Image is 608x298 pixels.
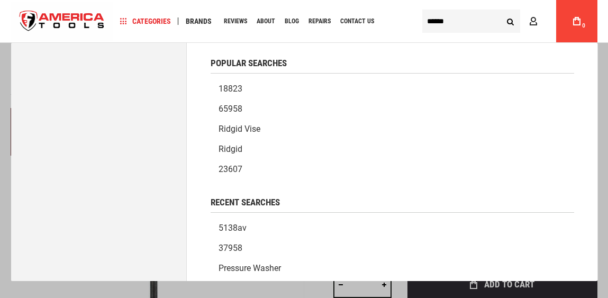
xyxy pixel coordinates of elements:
[285,18,299,24] span: Blog
[224,18,247,24] span: Reviews
[211,198,280,207] span: Recent Searches
[211,119,574,139] a: Ridgid vise
[211,59,287,68] span: Popular Searches
[257,18,275,24] span: About
[500,11,520,31] button: Search
[335,14,379,29] a: Contact Us
[219,14,252,29] a: Reviews
[211,218,574,238] a: 5138av
[11,2,113,41] img: America Tools
[211,79,574,99] a: 18823
[280,14,304,29] a: Blog
[252,14,280,29] a: About
[186,17,212,25] span: Brands
[582,23,585,29] span: 0
[115,14,176,29] a: Categories
[120,17,171,25] span: Categories
[211,159,574,179] a: 23607
[211,99,574,119] a: 65958
[211,238,574,258] a: 37958
[181,14,216,29] a: Brands
[304,14,335,29] a: Repairs
[340,18,374,24] span: Contact Us
[211,139,574,159] a: Ridgid
[211,258,574,278] a: pressure washer
[11,2,113,41] a: store logo
[459,265,608,298] iframe: LiveChat chat widget
[308,18,331,24] span: Repairs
